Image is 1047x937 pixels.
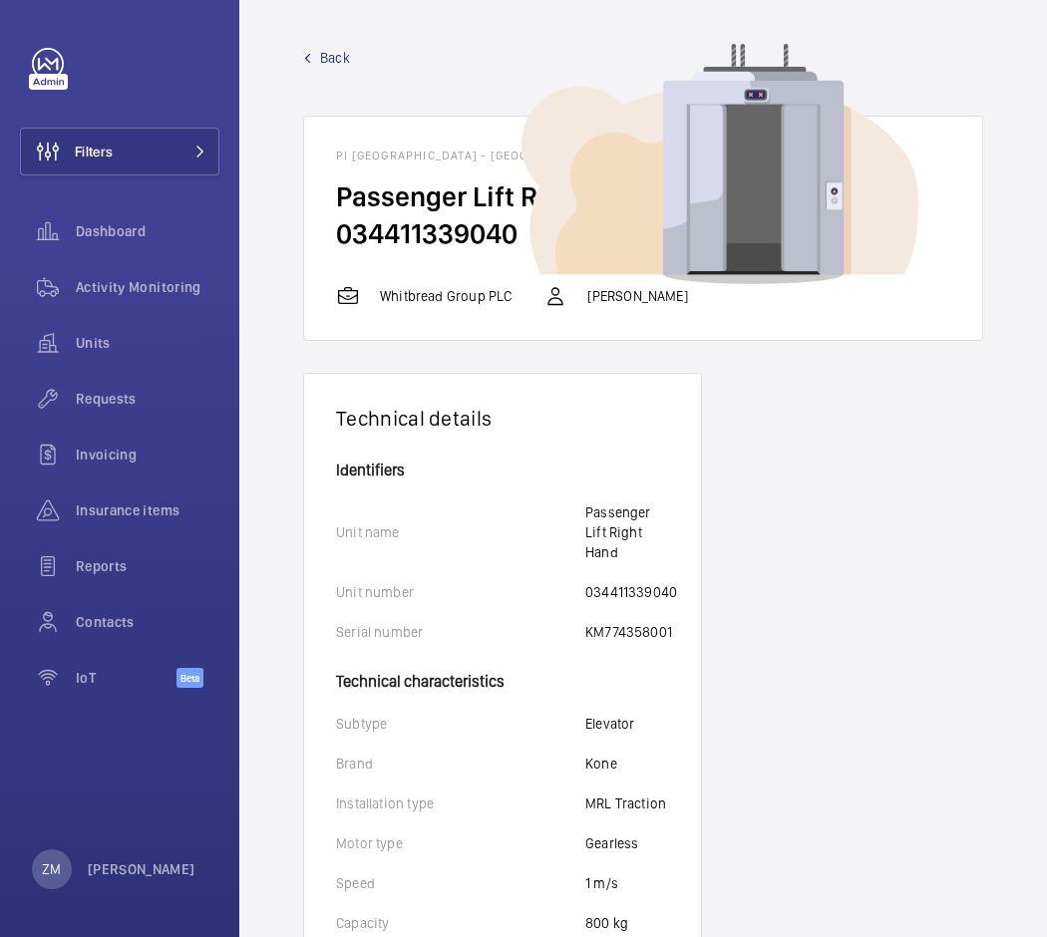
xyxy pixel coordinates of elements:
p: [PERSON_NAME] [88,859,195,879]
p: Brand [336,754,585,774]
p: 1 m/s [585,873,618,893]
p: Serial number [336,622,585,642]
span: Units [76,333,219,353]
p: Motor type [336,833,585,853]
img: device image [522,44,918,285]
p: Elevator [585,714,634,734]
span: Reports [76,556,219,576]
p: Installation type [336,793,585,813]
h2: 034411339040 [336,215,950,252]
p: Capacity [336,913,585,933]
p: Speed [336,873,585,893]
span: Insurance items [76,500,219,520]
p: Subtype [336,714,585,734]
span: Back [320,48,350,68]
h1: PI [GEOGRAPHIC_DATA] - [GEOGRAPHIC_DATA], [STREET_ADDRESS] EALING [336,149,950,162]
h4: Identifiers [336,463,669,478]
button: Filters [20,128,219,175]
p: [PERSON_NAME] [587,286,687,306]
span: IoT [76,668,176,688]
p: Unit name [336,522,585,542]
p: Kone [585,754,617,774]
p: KM774358001 [585,622,672,642]
p: MRL Traction [585,793,666,813]
p: Unit number [336,582,585,602]
h2: Passenger Lift Right Hand [336,178,950,215]
h1: Technical details [336,406,669,431]
p: Gearless [585,833,638,853]
span: Invoicing [76,445,219,465]
span: Requests [76,389,219,409]
span: Beta [176,668,203,688]
p: ZM [42,859,61,879]
span: Contacts [76,612,219,632]
h4: Technical characteristics [336,662,669,690]
p: Passenger Lift Right Hand [585,502,669,562]
span: Dashboard [76,221,219,241]
span: Activity Monitoring [76,277,219,297]
p: Whitbread Group PLC [380,286,512,306]
span: Filters [75,142,113,161]
p: 034411339040 [585,582,677,602]
p: 800 kg [585,913,628,933]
